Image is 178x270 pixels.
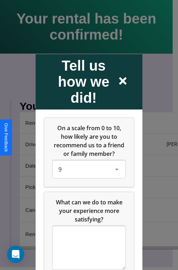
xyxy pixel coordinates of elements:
[56,198,124,223] span: What can we do to make your experience more satisfying?
[44,118,134,186] div: On a scale from 0 to 10, how likely are you to recommend us to a friend or family member?
[7,246,24,263] div: Open Intercom Messenger
[53,123,125,158] h5: On a scale from 0 to 10, how likely are you to recommend us to a friend or family member?
[53,161,125,178] div: On a scale from 0 to 10, how likely are you to recommend us to a friend or family member?
[54,124,126,157] span: On a scale from 0 to 10, how likely are you to recommend us to a friend or family member?
[50,57,117,106] h2: Tell us how we did!
[58,165,62,173] span: 9
[4,123,9,152] div: Give Feedback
